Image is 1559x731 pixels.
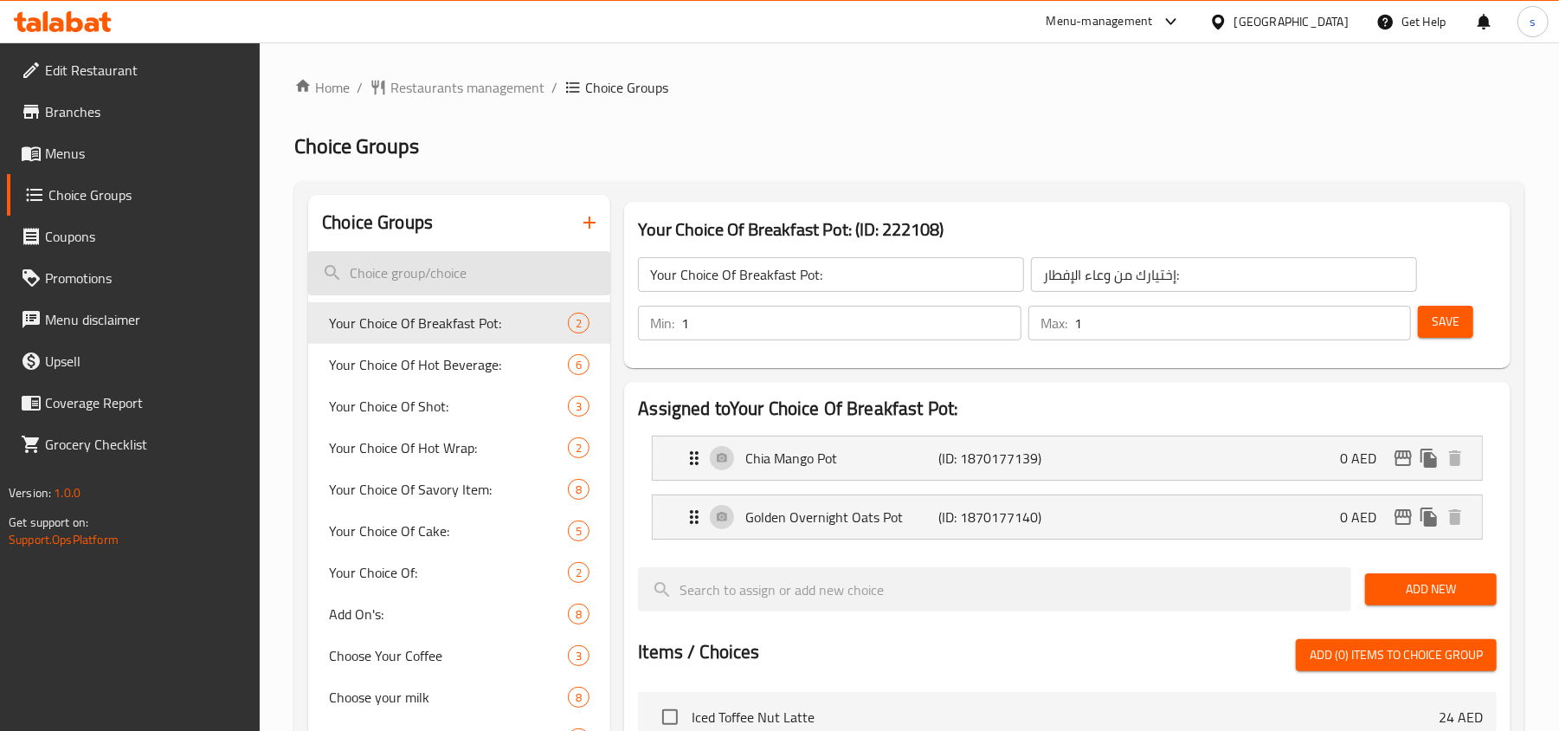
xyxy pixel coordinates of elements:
div: Choices [568,437,589,458]
span: Your Choice Of Shot: [329,396,568,417]
span: Edit Restaurant [45,60,247,81]
div: Choose your milk8 [308,676,610,718]
li: / [357,77,363,98]
div: Choices [568,562,589,583]
span: Grocery Checklist [45,434,247,455]
div: Your Choice Of Breakfast Pot:2 [308,302,610,344]
h2: Assigned to Your Choice Of Breakfast Pot: [638,396,1497,422]
span: Choice Groups [294,126,419,165]
a: Choice Groups [7,174,261,216]
span: Your Choice Of Hot Beverage: [329,354,568,375]
div: Menu-management [1047,11,1153,32]
span: Choice Groups [585,77,668,98]
div: Choices [568,687,589,708]
a: Upsell [7,340,261,382]
a: Coupons [7,216,261,257]
span: 8 [569,606,589,623]
span: s [1530,12,1536,31]
span: Menus [45,143,247,164]
li: / [551,77,557,98]
button: duplicate [1416,504,1442,530]
div: Your Choice Of:2 [308,552,610,593]
button: Add (0) items to choice group [1296,639,1497,671]
span: 2 [569,440,589,456]
span: 3 [569,648,589,664]
button: Save [1418,306,1473,338]
a: Restaurants management [370,77,544,98]
h2: Items / Choices [638,639,759,665]
div: Your Choice Of Shot:3 [308,385,610,427]
div: Choices [568,604,589,624]
span: Upsell [45,351,247,372]
h3: Your Choice Of Breakfast Pot: (ID: 222108) [638,216,1497,243]
span: 3 [569,398,589,415]
p: Chia Mango Pot [745,448,938,469]
div: Choices [568,396,589,417]
p: Golden Overnight Oats Pot [745,507,938,527]
div: Choices [568,479,589,500]
p: 0 AED [1340,507,1390,527]
div: Your Choice Of Cake:5 [308,510,610,552]
span: 5 [569,523,589,540]
div: Expand [653,495,1482,539]
a: Branches [7,91,261,133]
span: Restaurants management [390,77,544,98]
h2: Choice Groups [322,210,433,236]
span: Save [1432,311,1459,333]
div: Choices [568,645,589,666]
a: Home [294,77,350,98]
span: 8 [569,689,589,706]
p: 0 AED [1340,448,1390,469]
p: Min: [650,313,674,333]
p: (ID: 1870177139) [939,448,1068,469]
span: Your Choice Of Savory Item: [329,479,568,500]
span: 2 [569,315,589,332]
div: Choices [568,354,589,375]
button: delete [1442,504,1468,530]
a: Edit Restaurant [7,49,261,91]
span: Menu disclaimer [45,309,247,330]
div: Your Choice Of Hot Wrap:2 [308,427,610,469]
div: Expand [653,437,1482,480]
span: Your Choice Of Breakfast Pot: [329,313,568,333]
span: Coverage Report [45,392,247,413]
span: 6 [569,357,589,373]
span: Coupons [45,226,247,247]
button: delete [1442,445,1468,471]
a: Menus [7,133,261,174]
button: duplicate [1416,445,1442,471]
a: Coverage Report [7,382,261,424]
div: Your Choice Of Hot Beverage:6 [308,344,610,385]
div: Your Choice Of Savory Item:8 [308,469,610,510]
span: Add (0) items to choice group [1310,644,1483,666]
div: Add On's:8 [308,593,610,635]
span: Add On's: [329,604,568,624]
span: Add New [1379,579,1483,600]
nav: breadcrumb [294,77,1524,98]
p: (ID: 1870177140) [939,507,1068,527]
button: edit [1390,445,1416,471]
span: Your Choice Of Hot Wrap: [329,437,568,458]
p: Max: [1040,313,1067,333]
a: Grocery Checklist [7,424,261,465]
span: Promotions [45,268,247,288]
span: 2 [569,565,589,581]
div: Choices [568,521,589,541]
p: 24 AED [1439,707,1483,728]
li: Expand [638,488,1497,547]
li: Expand [638,429,1497,488]
span: Version: [9,482,51,504]
input: search [308,251,610,295]
span: Your Choice Of Cake: [329,521,568,541]
span: 8 [569,482,589,498]
span: Choice Groups [48,184,247,205]
span: Branches [45,101,247,122]
span: Your Choice Of: [329,562,568,583]
input: search [638,567,1351,611]
span: Get support on: [9,511,88,534]
span: 1.0.0 [54,482,81,504]
div: Choose Your Coffee3 [308,635,610,676]
div: [GEOGRAPHIC_DATA] [1234,12,1349,31]
button: edit [1390,504,1416,530]
a: Support.OpsPlatform [9,528,119,551]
